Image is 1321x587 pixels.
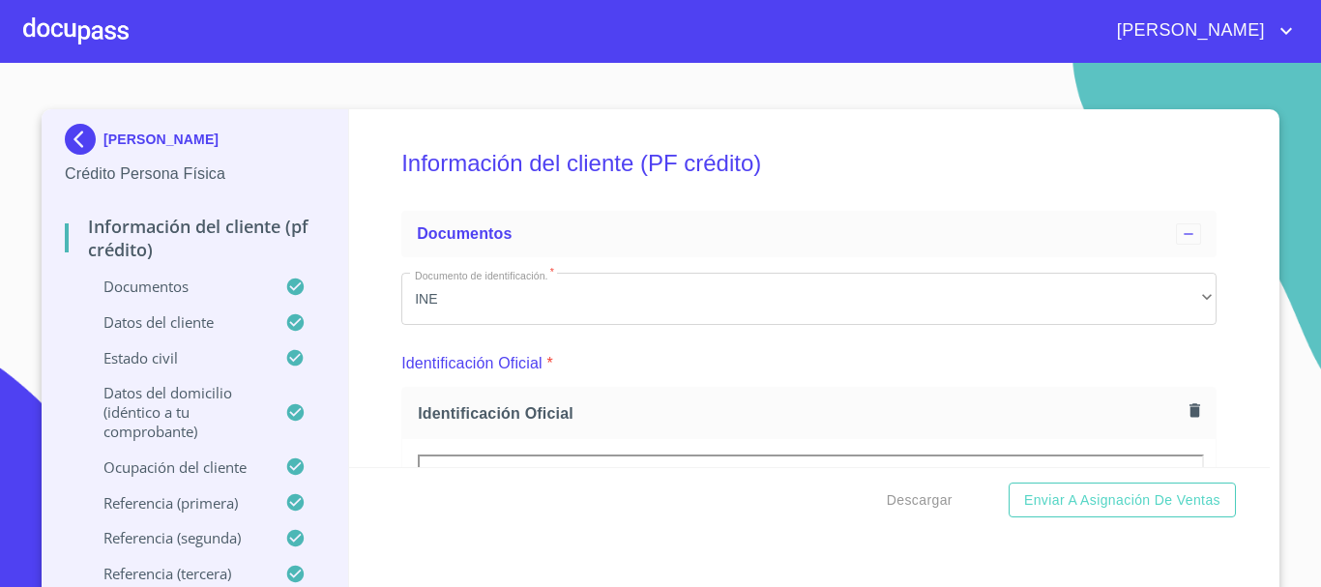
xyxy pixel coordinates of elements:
span: Documentos [417,225,512,242]
div: INE [401,273,1217,325]
img: Docupass spot blue [65,124,103,155]
button: Descargar [879,483,960,518]
p: Datos del domicilio (idéntico a tu comprobante) [65,383,285,441]
span: Enviar a Asignación de Ventas [1024,488,1220,513]
button: Enviar a Asignación de Ventas [1009,483,1236,518]
p: Referencia (primera) [65,493,285,513]
p: Estado Civil [65,348,285,367]
p: Ocupación del Cliente [65,457,285,477]
p: Referencia (segunda) [65,528,285,547]
div: [PERSON_NAME] [65,124,325,162]
span: [PERSON_NAME] [1102,15,1275,46]
p: Documentos [65,277,285,296]
h5: Información del cliente (PF crédito) [401,124,1217,203]
p: Identificación Oficial [401,352,543,375]
p: Crédito Persona Física [65,162,325,186]
p: [PERSON_NAME] [103,132,219,147]
p: Datos del cliente [65,312,285,332]
p: Referencia (tercera) [65,564,285,583]
span: Identificación Oficial [418,403,1182,424]
p: Información del cliente (PF crédito) [65,215,325,261]
div: Documentos [401,211,1217,257]
span: Descargar [887,488,953,513]
button: account of current user [1102,15,1298,46]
